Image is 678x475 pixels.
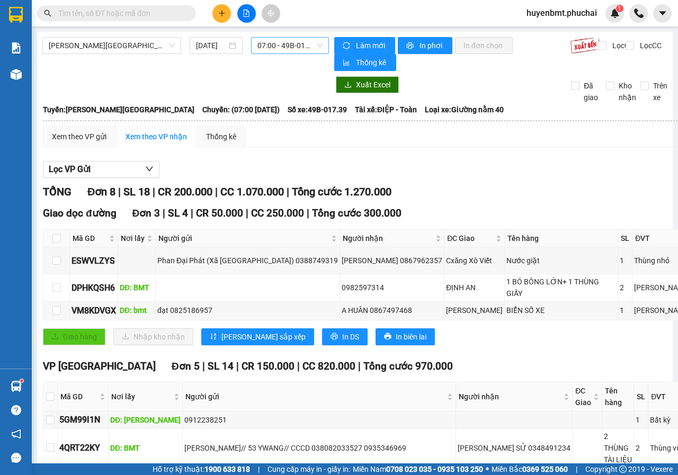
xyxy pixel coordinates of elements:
span: Đơn 5 [172,360,200,372]
span: Làm mới [356,40,387,51]
div: DĐ: BMT [110,442,181,454]
span: Lọc VP Gửi [49,163,91,176]
div: 1 [636,414,646,426]
span: question-circle [11,405,21,415]
span: huyenbmt.phuchai [518,6,605,20]
td: VM8KDVGX [70,301,118,320]
button: downloadNhập kho nhận [113,328,193,345]
button: syncLàm mới [334,37,395,54]
div: [PERSON_NAME] 0867962357 [342,255,442,266]
span: | [236,360,239,372]
span: Lọc CR [608,40,636,51]
span: TỔNG [43,185,72,198]
span: In biên lai [396,331,426,343]
span: Nơi lấy [121,232,145,244]
td: DPHKQSH6 [70,274,118,301]
span: CC 1.070.000 [220,185,284,198]
div: HẢO [101,34,209,47]
span: Thống kê [356,57,388,68]
div: A HUÂN 0867497468 [342,304,442,316]
span: | [118,185,121,198]
input: Tìm tên, số ĐT hoặc mã đơn [58,7,183,19]
sup: 1 [616,5,623,12]
span: Nơi lấy [111,391,172,402]
span: aim [267,10,274,17]
div: Thống kê [206,131,236,142]
div: DĐ: BMT [120,282,154,293]
span: Đơn 8 [87,185,115,198]
span: Miền Bắc [492,463,568,475]
div: Cxăng Xô Viết [446,255,503,266]
div: 1 [620,304,630,316]
span: 07:00 - 49B-017.39 [257,38,322,53]
sup: 1 [20,379,23,382]
strong: 0708 023 035 - 0935 103 250 [386,465,483,473]
span: | [258,463,260,475]
span: ĐC Giao [575,385,591,408]
td: 4QRT22KY [58,429,109,468]
button: In đơn chọn [455,37,513,54]
span: Người nhận [459,391,561,402]
span: Người nhận [343,232,433,244]
span: Cung cấp máy in - giấy in: [267,463,350,475]
span: | [307,207,309,219]
span: bar-chart [343,59,352,67]
b: Tuyến: [PERSON_NAME][GEOGRAPHIC_DATA] [43,105,194,114]
span: search [44,10,51,17]
button: printerIn biên lai [376,328,435,345]
span: | [163,207,165,219]
td: 5GM99I1N [58,411,109,428]
span: down [145,165,154,173]
span: Trên xe [649,80,672,103]
div: đạt 0825186957 [157,304,338,316]
span: printer [331,333,338,341]
button: Lọc VP Gửi [43,161,159,178]
span: SL 18 [123,185,150,198]
button: printerIn phơi [398,37,452,54]
span: Gửi: [9,10,25,21]
span: Xuất Excel [356,79,390,91]
span: Mã GD [60,391,97,402]
span: CR 150.000 [242,360,295,372]
span: Miền Nam [353,463,483,475]
button: uploadGiao hàng [43,328,105,345]
button: downloadXuất Excel [336,76,399,93]
div: DĐ: bmt [120,304,154,316]
button: sort-ascending[PERSON_NAME] sắp xếp [201,328,314,345]
span: SL 14 [208,360,234,372]
span: printer [384,333,391,341]
span: Loại xe: Giường nằm 40 [425,104,504,115]
span: In DS [342,331,359,343]
span: Chuyến: (07:00 [DATE]) [202,104,280,115]
button: caret-down [653,4,672,23]
span: VP [GEOGRAPHIC_DATA] [43,360,156,372]
span: Mã GD [73,232,107,244]
span: | [202,360,205,372]
button: file-add [237,4,256,23]
div: 0975362236 [101,47,209,62]
span: | [287,185,289,198]
span: caret-down [658,8,667,18]
button: printerIn DS [322,328,368,345]
span: 1 [618,5,621,12]
input: 11/10/2025 [196,40,227,51]
button: plus [212,4,231,23]
span: message [11,453,21,463]
span: Lọc CC [636,40,663,51]
img: warehouse-icon [11,381,22,392]
span: ⚪️ [486,467,489,471]
th: SL [634,382,648,411]
div: 5GM99I1N [59,413,106,426]
img: logo-vxr [9,7,23,23]
span: CC 250.000 [251,207,304,219]
div: Xem theo VP gửi [52,131,106,142]
div: DĐ: [PERSON_NAME] [110,414,181,426]
span: Đơn 3 [132,207,160,219]
td: ESWVLZYS [70,247,118,274]
span: Người gửi [185,391,445,402]
span: | [191,207,193,219]
span: | [153,185,155,198]
span: Tài xế: ĐIỆP - Toàn [355,104,417,115]
span: printer [406,42,415,50]
div: 4QRT22KY [59,441,106,454]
